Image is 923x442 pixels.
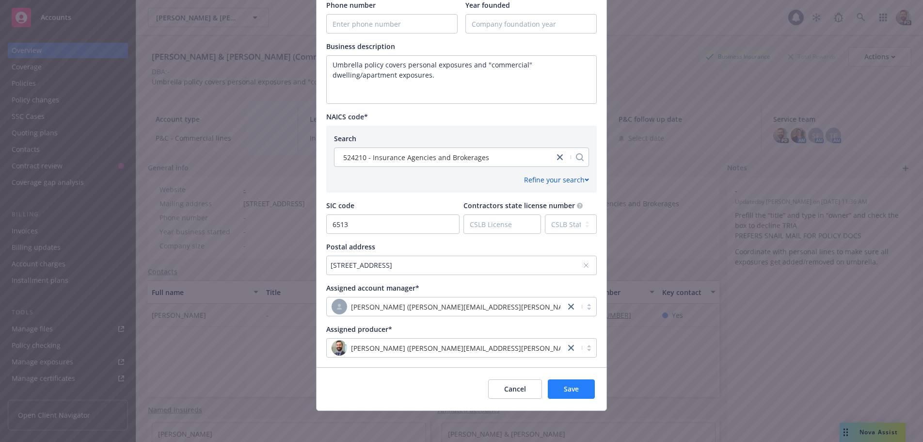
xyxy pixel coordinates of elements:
input: Company foundation year [466,15,596,33]
span: SIC code [326,201,354,210]
a: close [554,151,566,163]
span: Assigned producer* [326,325,392,334]
a: close [565,342,577,354]
a: close [565,301,577,312]
div: Refine your search [524,175,589,185]
span: Contractors state license number [463,201,575,210]
span: 524210 - Insurance Agencies and Brokerages [339,152,549,163]
div: [STREET_ADDRESS] [331,260,583,270]
span: photo[PERSON_NAME] ([PERSON_NAME][EMAIL_ADDRESS][PERSON_NAME][DOMAIN_NAME]) [332,340,560,356]
span: Business description [326,42,395,51]
input: Enter phone number [327,15,457,33]
button: [STREET_ADDRESS] [326,256,597,275]
span: Phone number [326,0,376,10]
span: Search [334,134,356,143]
span: NAICS code* [326,112,368,121]
textarea: Enter business description [326,55,597,104]
span: Assigned account manager* [326,283,419,293]
span: Save [564,384,579,393]
span: Year founded [465,0,510,10]
span: [PERSON_NAME] ([PERSON_NAME][EMAIL_ADDRESS][PERSON_NAME][DOMAIN_NAME]) [351,302,633,312]
button: Cancel [488,379,542,399]
input: CSLB License [464,215,541,233]
span: Postal address [326,242,375,251]
input: SIC Code [327,215,459,233]
span: [PERSON_NAME] ([PERSON_NAME][EMAIL_ADDRESS][PERSON_NAME][DOMAIN_NAME]) [332,299,560,314]
span: Cancel [504,384,526,393]
button: Save [548,379,595,399]
img: photo [332,340,347,356]
span: 524210 - Insurance Agencies and Brokerages [343,152,489,163]
span: [PERSON_NAME] ([PERSON_NAME][EMAIL_ADDRESS][PERSON_NAME][DOMAIN_NAME]) [351,343,633,353]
